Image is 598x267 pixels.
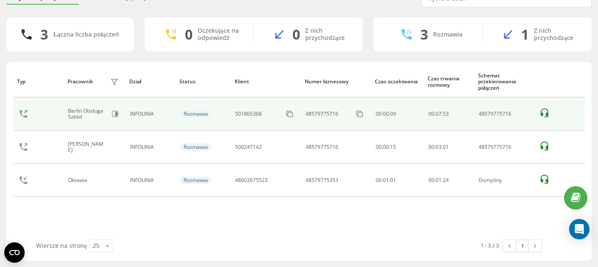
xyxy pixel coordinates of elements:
div: 500247142 [235,144,262,150]
div: : : [428,111,449,117]
span: 53 [443,110,449,117]
div: 00:00:09 [376,111,419,117]
div: Oczekujące na odpowiedź [198,27,241,42]
div: [PERSON_NAME] [68,141,108,153]
div: Czas trwania rozmowy [428,76,470,88]
div: Rozmawia [180,143,211,151]
div: 501865368 [235,111,262,117]
div: Czas oczekiwania [375,79,419,85]
div: Status [179,79,226,85]
span: 03 [436,143,442,151]
div: 3 [420,26,428,43]
div: Z nich przychodzące [534,27,579,42]
div: Rozmawia [180,176,211,184]
div: Numer biznesowy [305,79,367,85]
div: Domyślny [479,177,530,183]
div: Rozmawia [180,110,211,118]
div: Pracownik [68,79,93,85]
div: 48579775716 [306,111,338,117]
span: 00 [428,110,434,117]
div: 0 [292,26,300,43]
div: Typ [17,79,60,85]
div: 48579775716 [479,144,530,150]
div: Klient [235,79,297,85]
span: 00 [428,143,434,151]
div: : : [428,177,449,183]
span: 07 [436,110,442,117]
div: Łączna liczba połączeń [53,31,119,38]
div: 0 [185,26,193,43]
div: 3 [40,26,48,43]
div: 00:01:01 [376,177,419,183]
span: 24 [443,176,449,184]
div: INFOLINIA [130,177,171,183]
div: Schemat przekierowania połączeń [478,73,530,91]
div: Berlin Obsługa Szkód [68,108,108,120]
div: INFOLINIA [130,144,171,150]
a: 1 [516,240,529,252]
div: 00:00:15 [376,144,419,150]
div: 1 [521,26,529,43]
div: INFOLINIA [130,111,171,117]
div: : : [428,144,449,150]
button: Open CMP widget [4,242,25,263]
span: 01 [443,143,449,151]
div: Oktawia [68,177,89,183]
span: 00 [428,176,434,184]
div: 48579775353 [306,177,338,183]
span: 01 [436,176,442,184]
div: Open Intercom Messenger [569,219,589,239]
div: Dział [129,79,172,85]
div: 48602675523 [235,177,268,183]
div: 1 - 3 z 3 [481,241,499,250]
div: 25 [93,241,99,250]
div: Z nich przychodzące [305,27,350,42]
div: 48579775716 [306,144,338,150]
div: Rozmawia [433,31,462,38]
div: 48579775716 [479,111,530,117]
span: Wiersze na stronę [36,241,87,250]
